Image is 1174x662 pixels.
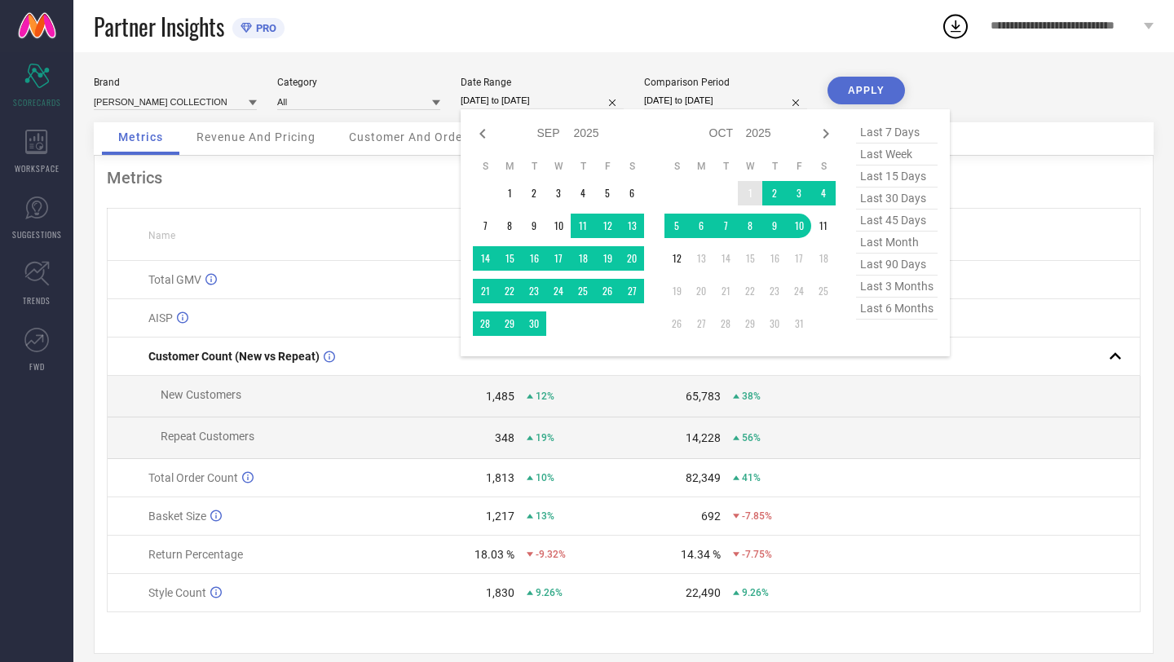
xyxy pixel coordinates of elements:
span: Total GMV [148,273,201,286]
span: last 30 days [856,188,938,210]
div: 1,813 [486,471,514,484]
td: Mon Oct 06 2025 [689,214,713,238]
div: 1,830 [486,586,514,599]
span: last 6 months [856,298,938,320]
td: Fri Sep 19 2025 [595,246,620,271]
span: Metrics [118,130,163,143]
td: Thu Oct 23 2025 [762,279,787,303]
span: SCORECARDS [13,96,61,108]
td: Thu Oct 02 2025 [762,181,787,205]
div: 65,783 [686,390,721,403]
th: Tuesday [522,160,546,173]
td: Thu Sep 18 2025 [571,246,595,271]
button: APPLY [828,77,905,104]
td: Wed Oct 22 2025 [738,279,762,303]
span: last 90 days [856,254,938,276]
td: Mon Oct 20 2025 [689,279,713,303]
span: 9.26% [742,587,769,598]
span: Revenue And Pricing [196,130,316,143]
div: 1,485 [486,390,514,403]
td: Sun Oct 19 2025 [664,279,689,303]
td: Tue Sep 02 2025 [522,181,546,205]
td: Thu Oct 09 2025 [762,214,787,238]
div: 1,217 [486,510,514,523]
span: Style Count [148,586,206,599]
div: Open download list [941,11,970,41]
th: Monday [497,160,522,173]
div: 22,490 [686,586,721,599]
td: Wed Sep 24 2025 [546,279,571,303]
span: last 7 days [856,121,938,143]
td: Sun Sep 21 2025 [473,279,497,303]
td: Mon Sep 22 2025 [497,279,522,303]
span: 41% [742,472,761,483]
span: Repeat Customers [161,430,254,443]
td: Thu Sep 25 2025 [571,279,595,303]
span: 10% [536,472,554,483]
td: Mon Sep 15 2025 [497,246,522,271]
td: Mon Sep 29 2025 [497,311,522,336]
td: Sat Sep 20 2025 [620,246,644,271]
td: Sun Sep 14 2025 [473,246,497,271]
td: Thu Oct 16 2025 [762,246,787,271]
td: Wed Sep 10 2025 [546,214,571,238]
th: Monday [689,160,713,173]
td: Mon Oct 27 2025 [689,311,713,336]
td: Sat Oct 04 2025 [811,181,836,205]
td: Fri Sep 05 2025 [595,181,620,205]
span: 13% [536,510,554,522]
th: Sunday [664,160,689,173]
span: Basket Size [148,510,206,523]
th: Friday [787,160,811,173]
div: 18.03 % [474,548,514,561]
div: 692 [701,510,721,523]
span: last month [856,232,938,254]
span: 12% [536,391,554,402]
span: Return Percentage [148,548,243,561]
td: Tue Sep 23 2025 [522,279,546,303]
td: Wed Oct 29 2025 [738,311,762,336]
td: Sat Oct 18 2025 [811,246,836,271]
span: -7.75% [742,549,772,560]
td: Mon Sep 01 2025 [497,181,522,205]
span: Total Order Count [148,471,238,484]
td: Sun Sep 07 2025 [473,214,497,238]
span: 38% [742,391,761,402]
span: WORKSPACE [15,162,60,174]
td: Wed Oct 01 2025 [738,181,762,205]
td: Sat Oct 11 2025 [811,214,836,238]
td: Sat Oct 25 2025 [811,279,836,303]
td: Tue Oct 14 2025 [713,246,738,271]
th: Sunday [473,160,497,173]
td: Wed Sep 17 2025 [546,246,571,271]
span: 56% [742,432,761,444]
span: PRO [252,22,276,34]
div: Previous month [473,124,492,143]
td: Fri Sep 12 2025 [595,214,620,238]
span: AISP [148,311,173,324]
div: 14,228 [686,431,721,444]
span: 9.26% [536,587,563,598]
input: Select comparison period [644,92,807,109]
span: 19% [536,432,554,444]
td: Fri Sep 26 2025 [595,279,620,303]
div: Next month [816,124,836,143]
td: Fri Oct 10 2025 [787,214,811,238]
td: Wed Sep 03 2025 [546,181,571,205]
td: Thu Sep 11 2025 [571,214,595,238]
div: Category [277,77,440,88]
div: 14.34 % [681,548,721,561]
td: Sun Oct 12 2025 [664,246,689,271]
td: Tue Oct 07 2025 [713,214,738,238]
td: Sun Sep 28 2025 [473,311,497,336]
span: -7.85% [742,510,772,522]
td: Tue Oct 28 2025 [713,311,738,336]
td: Fri Oct 31 2025 [787,311,811,336]
div: Date Range [461,77,624,88]
span: Name [148,230,175,241]
th: Friday [595,160,620,173]
input: Select date range [461,92,624,109]
td: Tue Oct 21 2025 [713,279,738,303]
td: Thu Oct 30 2025 [762,311,787,336]
td: Thu Sep 04 2025 [571,181,595,205]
